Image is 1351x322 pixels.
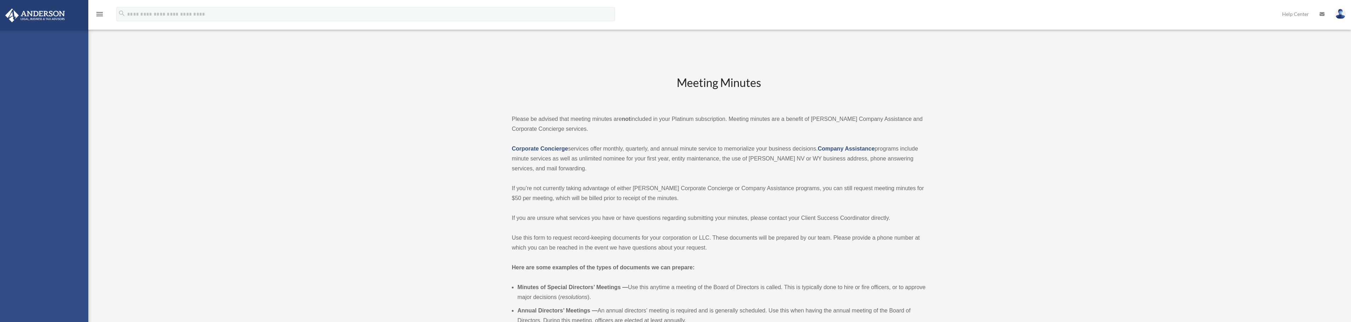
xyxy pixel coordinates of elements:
[118,10,126,17] i: search
[517,308,598,314] b: Annual Directors’ Meetings —
[1335,9,1346,19] img: User Pic
[512,144,926,174] p: services offer monthly, quarterly, and annual minute service to memorialize your business decisio...
[3,8,67,22] img: Anderson Advisors Platinum Portal
[622,116,630,122] strong: not
[95,10,104,18] i: menu
[818,146,875,152] a: Company Assistance
[512,183,926,203] p: If you’re not currently taking advantage of either [PERSON_NAME] Corporate Concierge or Company A...
[512,75,926,104] h2: Meeting Minutes
[512,114,926,134] p: Please be advised that meeting minutes are included in your Platinum subscription. Meeting minute...
[512,264,695,270] strong: Here are some examples of the types of documents we can prepare:
[512,213,926,223] p: If you are unsure what services you have or have questions regarding submitting your minutes, ple...
[517,282,926,302] li: Use this anytime a meeting of the Board of Directors is called. This is typically done to hire or...
[512,233,926,253] p: Use this form to request record-keeping documents for your corporation or LLC. These documents wi...
[95,12,104,18] a: menu
[560,294,587,300] em: resolutions
[512,146,568,152] a: Corporate Concierge
[517,284,628,290] b: Minutes of Special Directors’ Meetings —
